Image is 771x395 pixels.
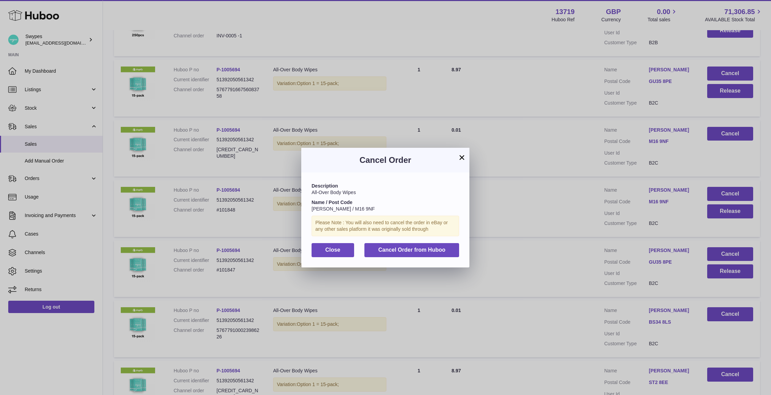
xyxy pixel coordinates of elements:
span: All-Over Body Wipes [312,190,356,195]
button: Cancel Order from Huboo [364,243,459,257]
span: Cancel Order from Huboo [378,247,445,253]
button: × [458,153,466,161]
strong: Name / Post Code [312,200,352,205]
span: Close [325,247,340,253]
div: Please Note : You will also need to cancel the order in eBay or any other sales platform it was o... [312,216,459,236]
h3: Cancel Order [312,155,459,166]
strong: Description [312,183,338,189]
button: Close [312,243,354,257]
span: [PERSON_NAME] / M16 9NF [312,206,375,212]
